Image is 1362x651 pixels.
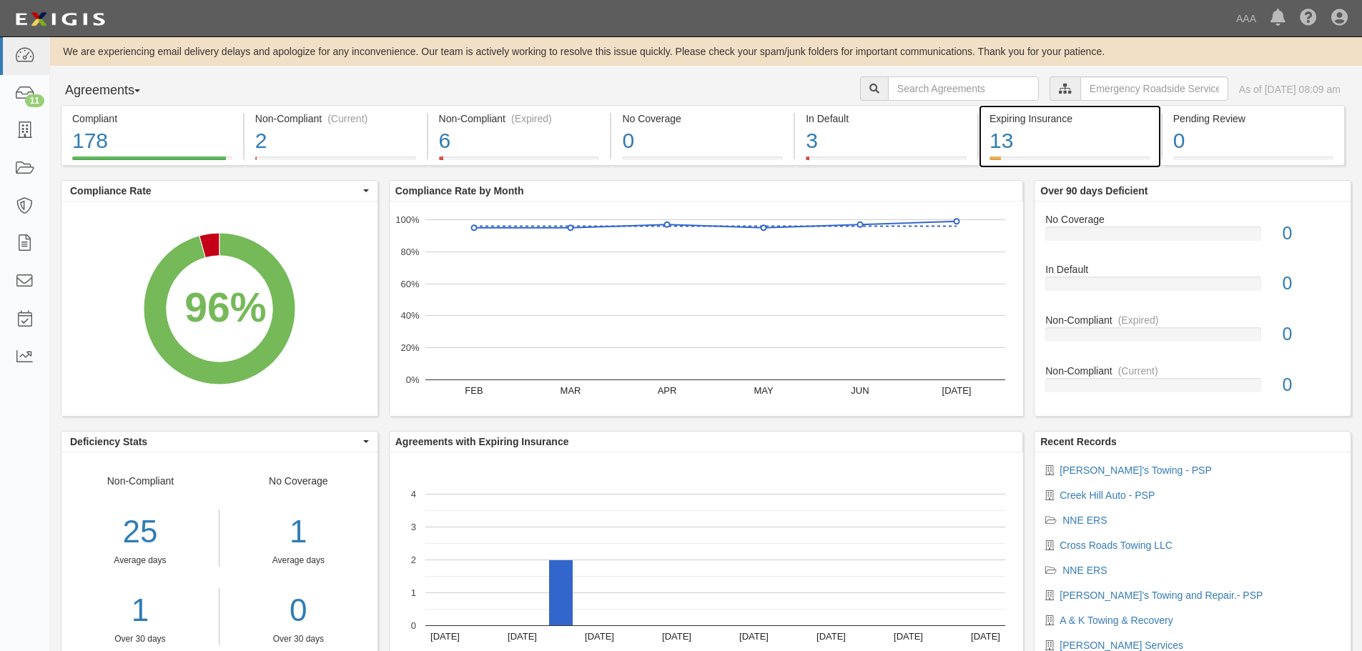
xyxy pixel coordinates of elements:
button: Deficiency Stats [61,432,377,452]
a: AAA [1229,4,1263,33]
div: 2 [255,126,416,156]
a: In Default0 [1045,262,1340,313]
text: 100% [395,214,420,225]
div: 0 [1173,126,1333,156]
text: 40% [400,310,419,321]
text: APR [657,385,676,396]
text: [DATE] [739,631,769,642]
text: MAR [560,385,581,396]
b: Recent Records [1040,436,1117,447]
a: Compliant178 [61,156,243,168]
a: NNE ERS [1062,515,1107,526]
svg: A chart. [390,202,1023,416]
a: [PERSON_NAME] Services [1060,640,1183,651]
a: Non-Compliant(Expired)6 [428,156,611,168]
div: As of [DATE] 08:09 am [1239,82,1341,96]
div: Non-Compliant [61,474,219,645]
a: No Coverage0 [611,156,794,168]
div: (Expired) [511,111,552,126]
div: No Coverage [622,111,783,126]
i: Help Center - Complianz [1300,10,1317,27]
text: [DATE] [942,385,971,396]
text: [DATE] [508,631,537,642]
div: We are experiencing email delivery delays and apologize for any inconvenience. Our team is active... [50,44,1362,59]
div: 0 [1272,221,1351,247]
text: [DATE] [585,631,614,642]
div: Over 30 days [61,633,219,645]
text: [DATE] [971,631,1000,642]
div: In Default [806,111,967,126]
span: Deficiency Stats [70,434,360,449]
div: No Coverage [1035,212,1351,227]
span: Compliance Rate [70,184,360,198]
img: logo-5460c22ac91f19d4615b14bd174203de0afe785f0fc80cf4dbbc73dc1793850b.png [11,6,109,32]
div: (Expired) [1118,313,1159,327]
button: Compliance Rate [61,181,377,201]
div: Average days [61,555,219,567]
div: Pending Review [1173,111,1333,126]
text: 1 [411,587,416,598]
div: (Current) [1118,364,1158,378]
b: Over 90 days Deficient [1040,185,1148,197]
text: JUN [851,385,869,396]
b: Agreements with Expiring Insurance [395,436,569,447]
div: Non-Compliant [1035,313,1351,327]
text: MAY [754,385,774,396]
text: 2 [411,555,416,565]
button: Agreements [61,76,168,105]
div: Over 30 days [230,633,367,645]
text: [DATE] [662,631,691,642]
a: 0 [230,588,367,633]
div: 178 [72,126,232,156]
div: No Coverage [219,474,377,645]
div: Non-Compliant [1035,364,1351,378]
a: 1 [61,588,219,633]
a: Creek Hill Auto - PSP [1060,490,1155,501]
div: 6 [439,126,600,156]
a: Pending Review0 [1163,156,1345,168]
div: 25 [61,510,219,555]
div: 13 [990,126,1150,156]
text: 20% [400,342,419,353]
a: Non-Compliant(Current)0 [1045,364,1340,404]
div: Compliant [72,111,232,126]
b: Compliance Rate by Month [395,185,524,197]
a: No Coverage0 [1045,212,1340,263]
div: 0 [622,126,783,156]
a: Non-Compliant(Expired)0 [1045,313,1340,364]
a: NNE ERS [1062,565,1107,576]
input: Search Agreements [888,76,1039,101]
text: 4 [411,489,416,500]
text: [DATE] [816,631,846,642]
div: 0 [1272,372,1351,398]
text: [DATE] [894,631,923,642]
text: 0% [405,374,419,385]
div: Non-Compliant (Current) [255,111,416,126]
a: A & K Towing & Recovery [1060,615,1173,626]
div: In Default [1035,262,1351,277]
div: (Current) [327,111,367,126]
a: [PERSON_NAME]'s Towing and Repair.- PSP [1060,590,1263,601]
div: Expiring Insurance [990,111,1150,126]
text: FEB [465,385,483,396]
text: [DATE] [430,631,460,642]
a: Cross Roads Towing LLC [1060,540,1173,551]
div: 0 [1272,271,1351,297]
a: Non-Compliant(Current)2 [245,156,427,168]
svg: A chart. [61,202,377,416]
div: 1 [230,510,367,555]
div: 3 [806,126,967,156]
div: Average days [230,555,367,567]
a: In Default3 [795,156,977,168]
text: 80% [400,247,419,257]
a: [PERSON_NAME]'s Towing - PSP [1060,464,1211,476]
a: Expiring Insurance13 [979,156,1161,168]
text: 60% [400,278,419,289]
div: 0 [1272,322,1351,347]
div: 11 [25,94,44,107]
div: Non-Compliant (Expired) [439,111,600,126]
text: 3 [411,522,416,532]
